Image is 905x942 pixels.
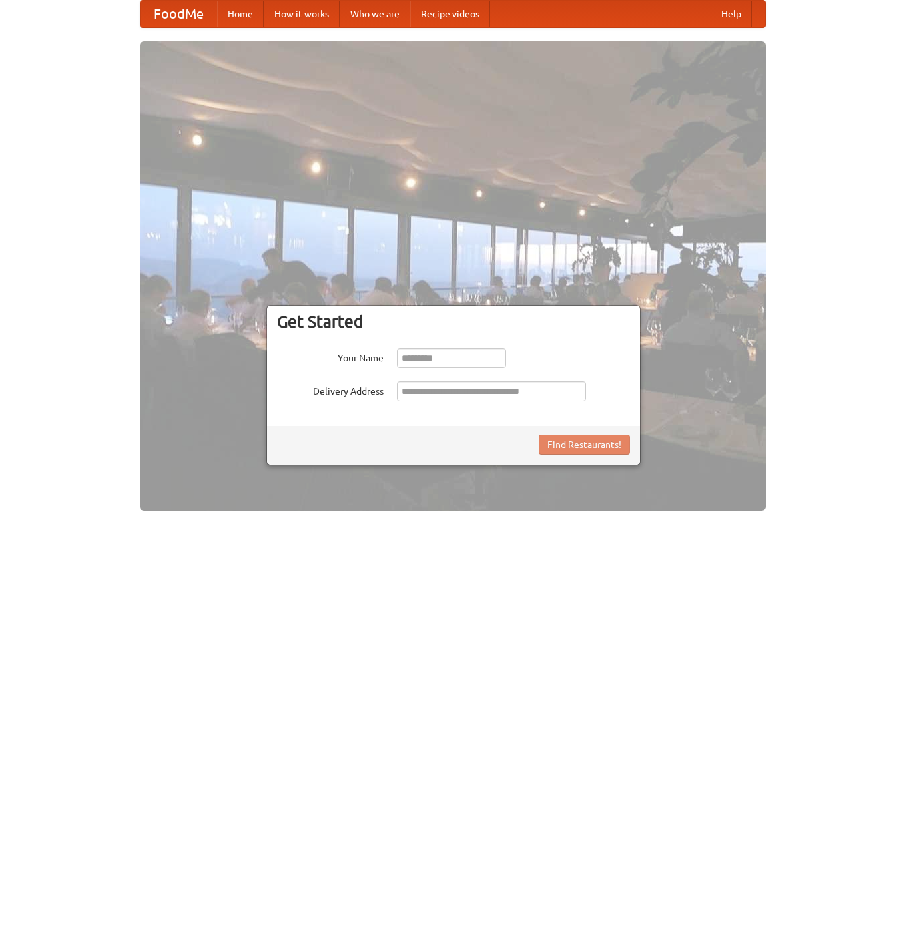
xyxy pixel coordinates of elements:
[711,1,752,27] a: Help
[264,1,340,27] a: How it works
[539,435,630,455] button: Find Restaurants!
[277,381,384,398] label: Delivery Address
[277,312,630,332] h3: Get Started
[410,1,490,27] a: Recipe videos
[141,1,217,27] a: FoodMe
[340,1,410,27] a: Who we are
[217,1,264,27] a: Home
[277,348,384,365] label: Your Name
